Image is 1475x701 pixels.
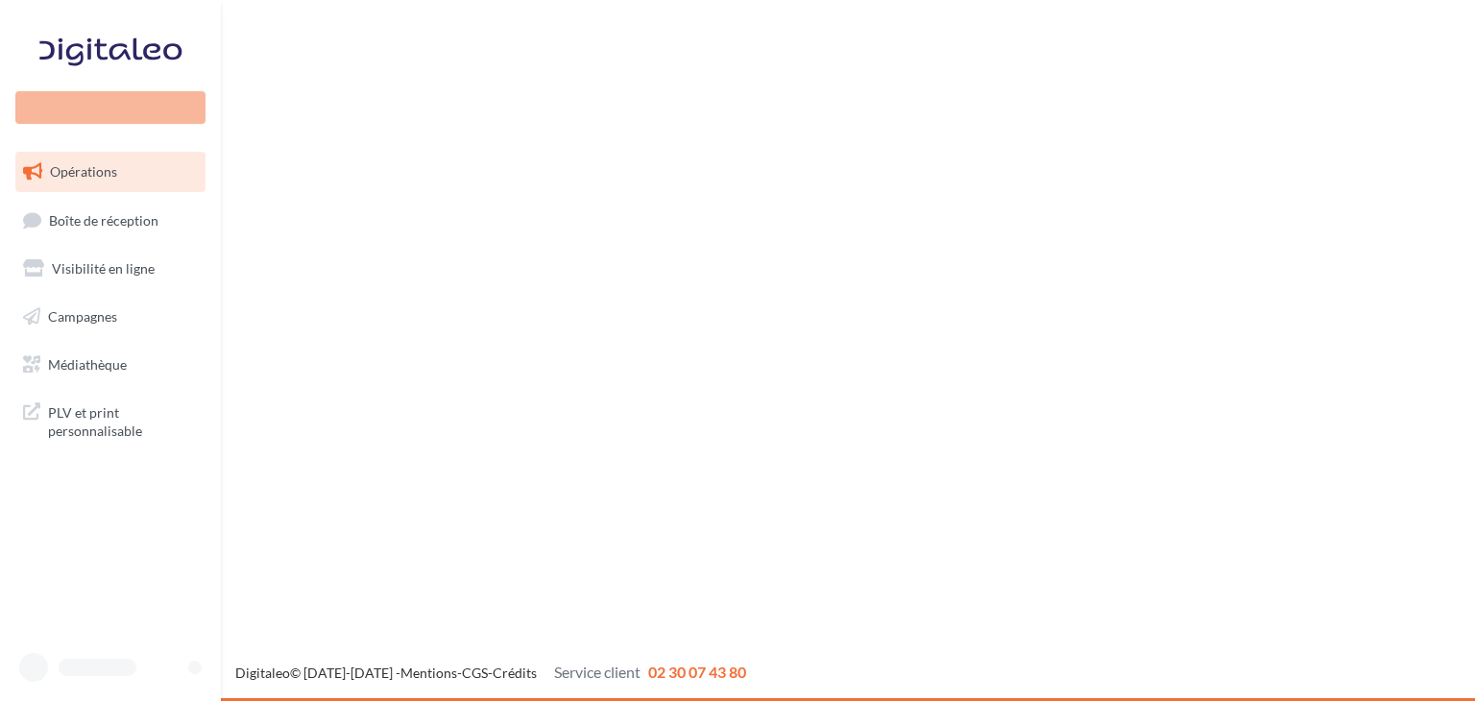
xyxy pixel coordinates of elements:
[493,665,537,681] a: Crédits
[12,152,209,192] a: Opérations
[12,249,209,289] a: Visibilité en ligne
[12,392,209,448] a: PLV et print personnalisable
[50,163,117,180] span: Opérations
[15,91,206,124] div: Nouvelle campagne
[49,211,158,228] span: Boîte de réception
[12,345,209,385] a: Médiathèque
[235,665,290,681] a: Digitaleo
[48,399,198,441] span: PLV et print personnalisable
[48,308,117,325] span: Campagnes
[48,355,127,372] span: Médiathèque
[462,665,488,681] a: CGS
[235,665,746,681] span: © [DATE]-[DATE] - - -
[554,663,641,681] span: Service client
[648,663,746,681] span: 02 30 07 43 80
[52,260,155,277] span: Visibilité en ligne
[400,665,457,681] a: Mentions
[12,297,209,337] a: Campagnes
[12,200,209,241] a: Boîte de réception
